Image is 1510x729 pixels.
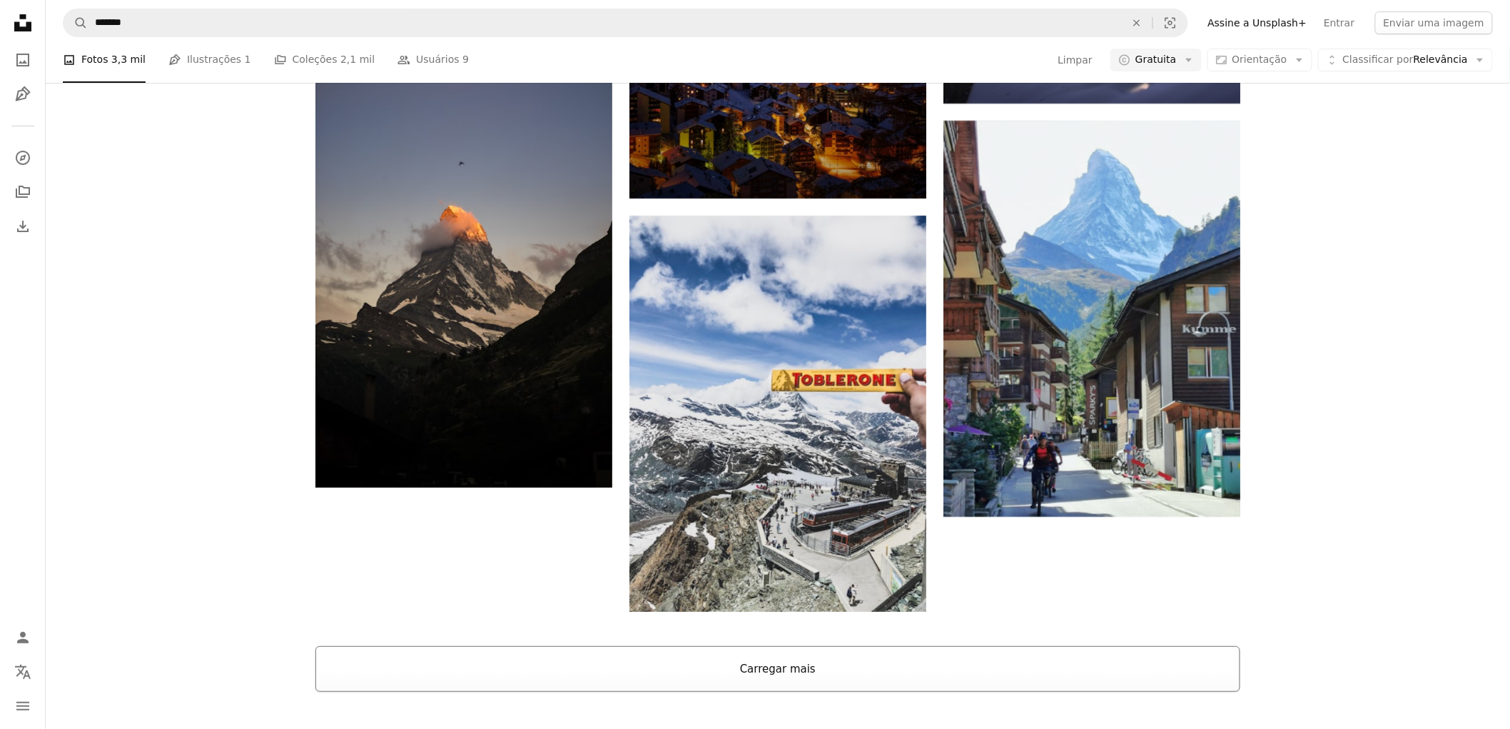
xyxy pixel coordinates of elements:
a: Explorar [9,144,37,172]
a: Coleções 2,1 mil [274,37,375,83]
a: Montanha Vermelha e Preta [315,258,612,271]
button: Pesquise na Unsplash [64,9,88,36]
button: Limpar [1058,49,1094,71]
a: Ilustrações [9,80,37,109]
button: Gratuita [1110,49,1202,71]
a: Entrar / Cadastrar-se [9,623,37,652]
a: Histórico de downloads [9,212,37,241]
a: Início — Unsplash [9,9,37,40]
a: Assine a Unsplash+ [1200,11,1316,34]
span: Classificar por [1343,54,1414,65]
button: Idioma [9,658,37,686]
a: edifícios de concreto marrom e branco perto da montanha durante o dia [943,312,1240,325]
a: Coleções [9,178,37,206]
img: edifícios de concreto marrom e branco perto da montanha durante o dia [943,121,1240,517]
button: Menu [9,692,37,720]
a: pessoa segurando caixa de chocolate Toblerone [629,407,926,420]
button: Enviar uma imagem [1375,11,1493,34]
button: Orientação [1207,49,1312,71]
span: 2,1 mil [340,52,375,68]
span: 9 [462,52,469,68]
img: pessoa segurando caixa de chocolate Toblerone [629,216,926,612]
span: Orientação [1232,54,1287,65]
form: Pesquise conteúdo visual em todo o site [63,9,1188,37]
img: Montanha Vermelha e Preta [315,42,612,488]
a: Fotos [9,46,37,74]
button: Limpar [1121,9,1152,36]
a: Ilustrações 1 [168,37,251,83]
span: Relevância [1343,53,1468,67]
button: Carregar mais [315,646,1240,692]
button: Pesquisa visual [1153,9,1187,36]
span: Gratuita [1135,53,1177,67]
a: Usuários 9 [397,37,469,83]
span: 1 [245,52,251,68]
button: Classificar porRelevância [1318,49,1493,71]
a: Entrar [1315,11,1363,34]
